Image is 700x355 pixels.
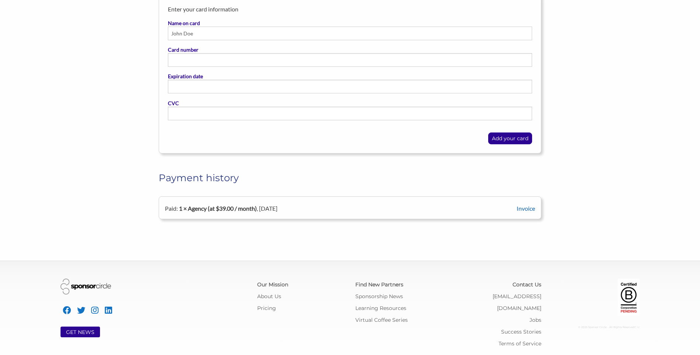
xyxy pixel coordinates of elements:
[355,317,408,323] a: Virtual Coffee Series
[355,281,403,288] a: Find New Partners
[165,204,517,213] div: Paid : ,
[259,205,277,212] span: [DATE]
[171,57,529,63] iframe: Secure card number input frame
[168,100,179,106] b: CVC
[61,279,111,294] img: Sponsor Circle Logo
[618,279,640,316] img: Certified Corporation Pending Logo
[159,171,541,185] h1: Payment history
[257,305,276,311] a: Pricing
[171,110,529,117] iframe: Secure CVC input frame
[355,305,406,311] a: Learning Resources
[168,73,203,79] b: Expiration date
[513,281,541,288] a: Contact Us
[530,317,541,323] a: Jobs
[634,325,640,329] span: C: U:
[179,205,257,212] b: 1 × Agency (at $39.00 / month)
[168,46,199,53] b: Card number
[171,84,529,90] iframe: Secure expiration date input frame
[168,20,200,26] b: Name on card
[501,328,541,335] a: Success Stories
[168,27,532,40] input: Name on card
[168,4,532,14] p: Enter your card information
[552,321,640,333] div: © 2025 Sponsor Circle - All Rights Reserved
[355,293,403,300] a: Sponsorship News
[488,132,532,144] button: Add your card
[257,293,281,300] a: About Us
[493,293,541,311] a: [EMAIL_ADDRESS][DOMAIN_NAME]
[499,340,541,347] a: Terms of Service
[517,205,535,212] a: Invoice
[66,329,94,335] a: GET NEWS
[257,281,288,288] a: Our Mission
[489,133,532,144] p: Add your card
